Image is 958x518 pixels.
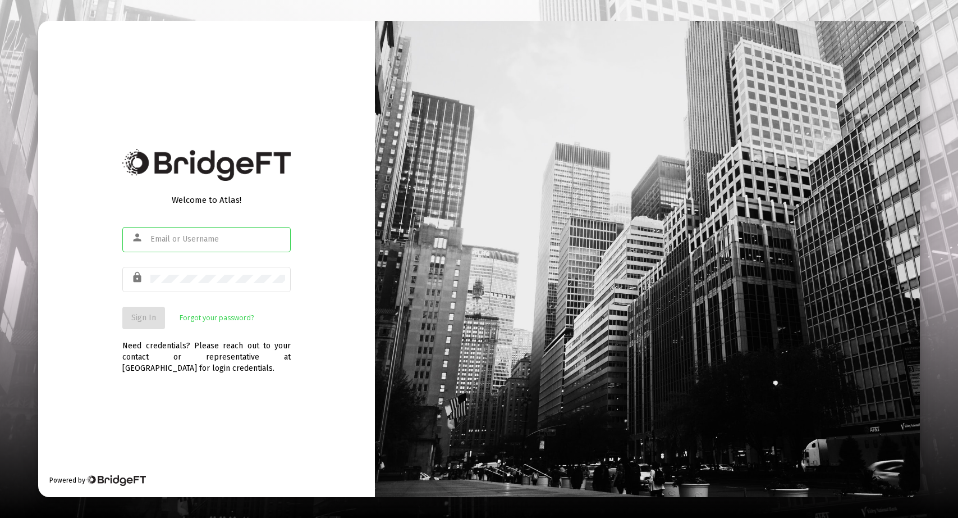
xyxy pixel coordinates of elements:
[49,475,145,486] div: Powered by
[180,312,254,324] a: Forgot your password?
[150,235,285,244] input: Email or Username
[122,307,165,329] button: Sign In
[122,194,291,206] div: Welcome to Atlas!
[131,313,156,322] span: Sign In
[131,271,145,284] mat-icon: lock
[122,329,291,374] div: Need credentials? Please reach out to your contact or representative at [GEOGRAPHIC_DATA] for log...
[131,231,145,244] mat-icon: person
[122,149,291,181] img: Bridge Financial Technology Logo
[86,475,145,486] img: Bridge Financial Technology Logo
